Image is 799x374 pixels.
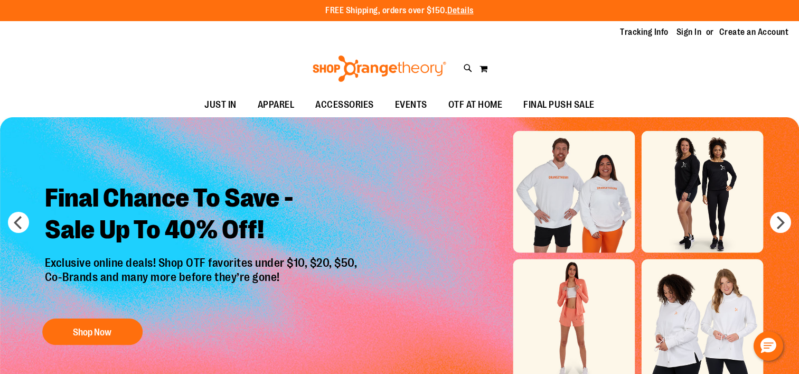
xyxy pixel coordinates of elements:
[620,26,669,38] a: Tracking Info
[384,93,438,117] a: EVENTS
[523,93,595,117] span: FINAL PUSH SALE
[311,55,448,82] img: Shop Orangetheory
[754,331,783,361] button: Hello, have a question? Let’s chat.
[37,175,368,257] h2: Final Chance To Save - Sale Up To 40% Off!
[315,93,374,117] span: ACCESSORIES
[247,93,305,117] a: APPAREL
[448,93,503,117] span: OTF AT HOME
[8,212,29,233] button: prev
[258,93,295,117] span: APPAREL
[395,93,427,117] span: EVENTS
[770,212,791,233] button: next
[447,6,474,15] a: Details
[719,26,789,38] a: Create an Account
[42,319,143,345] button: Shop Now
[37,257,368,308] p: Exclusive online deals! Shop OTF favorites under $10, $20, $50, Co-Brands and many more before th...
[438,93,513,117] a: OTF AT HOME
[676,26,702,38] a: Sign In
[194,93,247,117] a: JUST IN
[325,5,474,17] p: FREE Shipping, orders over $150.
[305,93,384,117] a: ACCESSORIES
[513,93,605,117] a: FINAL PUSH SALE
[204,93,237,117] span: JUST IN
